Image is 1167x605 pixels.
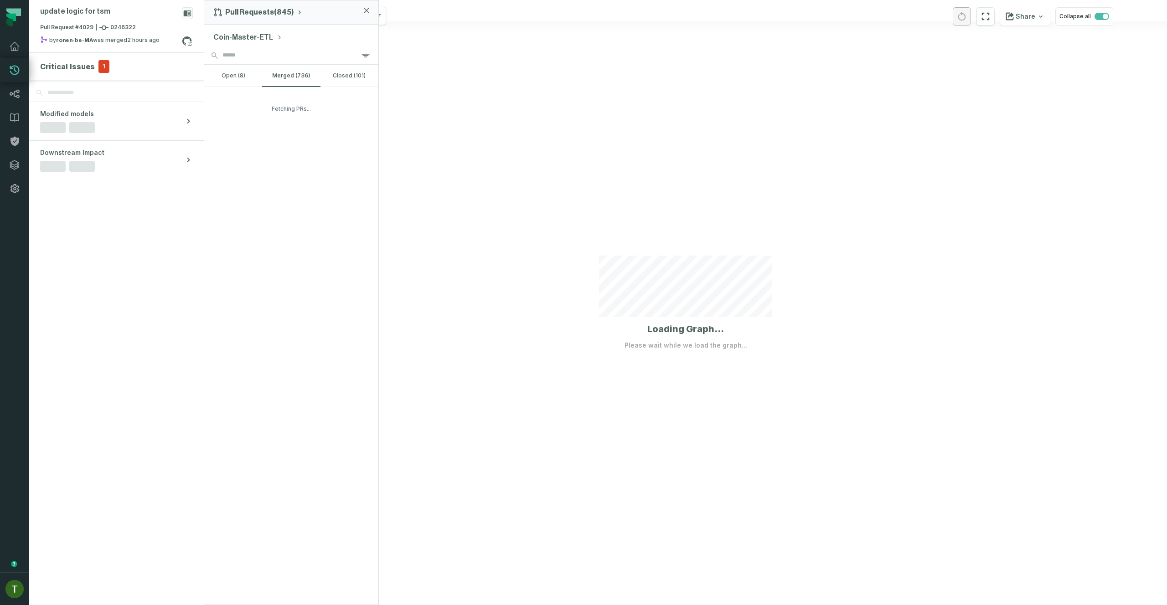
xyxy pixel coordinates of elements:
[40,7,110,16] div: update logic for tsm
[40,61,95,72] h4: Critical Issues
[40,36,182,47] div: by was merged
[262,65,320,87] button: merged (736)
[1000,7,1050,26] button: Share
[10,560,18,568] div: Tooltip anchor
[204,65,262,87] button: open (8)
[647,323,724,335] h1: Loading Graph...
[204,87,378,131] div: Fetching PRs...
[213,8,303,17] button: Pull Requests(845)
[127,36,160,43] relative-time: Sep 28, 2025, 2:45 PM GMT+3
[29,102,204,140] button: Modified models
[1055,7,1113,26] button: Collapse all
[40,148,104,157] span: Downstream Impact
[5,580,24,598] img: avatar of Tomer Galun
[625,341,747,350] p: Please wait while we load the graph...
[320,65,378,87] button: closed (101)
[40,23,136,32] span: Pull Request #4029 0246322
[40,60,193,73] button: Critical Issues1
[213,32,282,43] button: Coin-Master-ETL
[40,109,94,118] span: Modified models
[29,141,204,179] button: Downstream Impact
[56,37,93,43] strong: ronen-be-MA
[98,60,109,73] span: 1
[181,35,193,47] a: View on github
